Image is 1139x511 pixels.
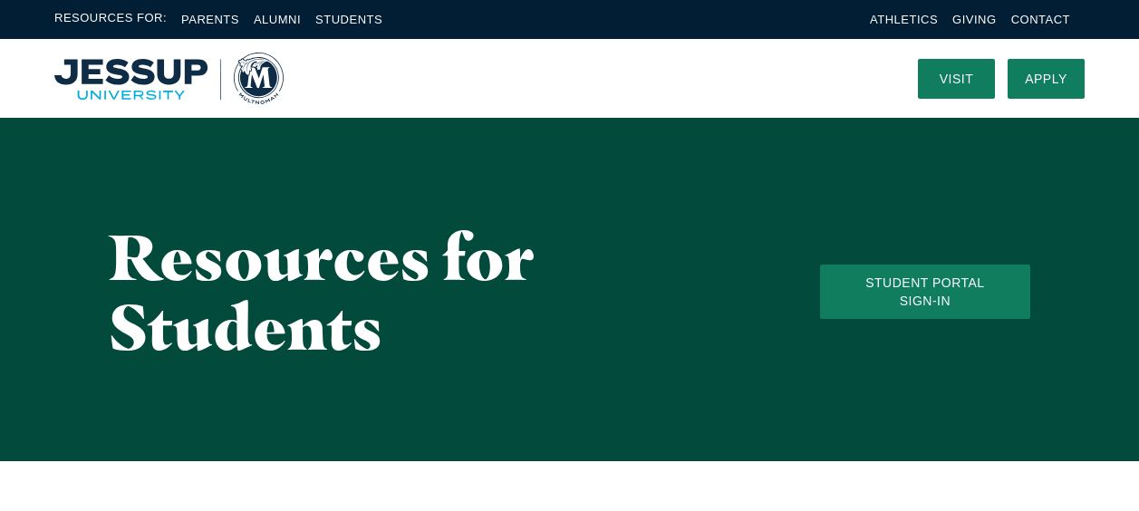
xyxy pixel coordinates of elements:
h1: Resources for Students [109,222,748,362]
a: Giving [952,13,997,26]
a: Students [315,13,382,26]
a: Apply [1008,59,1085,99]
a: Student Portal Sign-In [820,265,1030,319]
a: Visit [918,59,995,99]
a: Contact [1011,13,1070,26]
a: Home [54,53,284,104]
a: Athletics [870,13,938,26]
img: Multnomah University Logo [54,53,284,104]
a: Parents [181,13,239,26]
a: Alumni [254,13,301,26]
span: Resources For: [54,9,167,30]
